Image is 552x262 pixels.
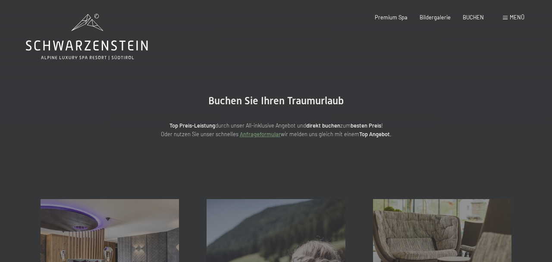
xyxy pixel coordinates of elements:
a: Bildergalerie [420,14,451,21]
strong: Top Preis-Leistung [169,122,215,129]
a: Anfrageformular [240,131,281,137]
a: Premium Spa [375,14,408,21]
strong: direkt buchen [306,122,340,129]
p: durch unser All-inklusive Angebot und zum ! Oder nutzen Sie unser schnelles wir melden uns gleich... [103,121,448,139]
strong: besten Preis [351,122,381,129]
strong: Top Angebot. [359,131,392,137]
span: Menü [510,14,524,21]
a: BUCHEN [463,14,484,21]
span: Buchen Sie Ihren Traumurlaub [208,95,344,107]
